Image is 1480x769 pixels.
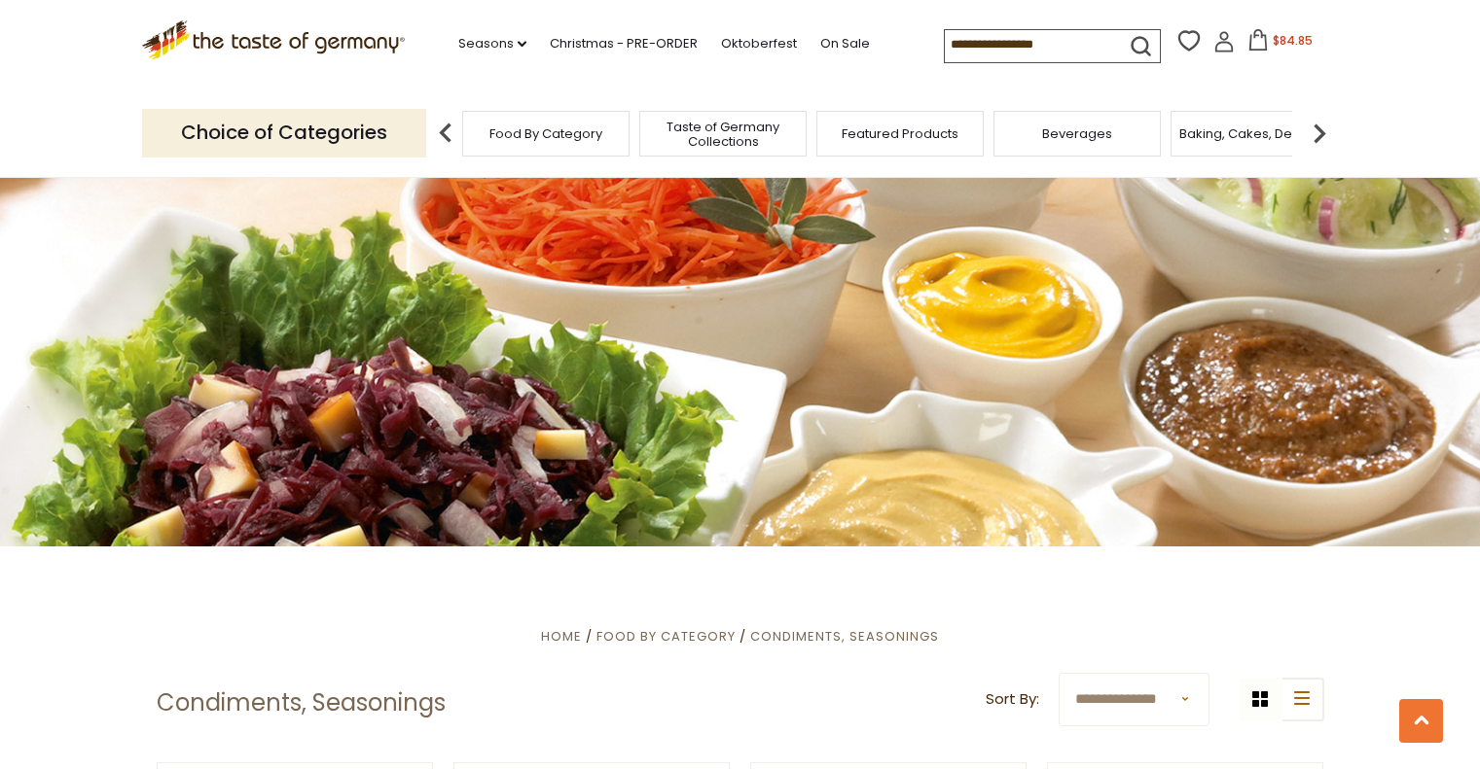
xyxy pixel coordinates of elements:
a: Oktoberfest [721,33,797,54]
a: Food By Category [596,627,736,646]
label: Sort By: [986,687,1039,712]
p: Choice of Categories [142,109,426,157]
button: $84.85 [1239,29,1321,58]
a: Christmas - PRE-ORDER [550,33,698,54]
a: Beverages [1042,126,1112,141]
a: Condiments, Seasonings [750,627,939,646]
img: next arrow [1300,114,1339,153]
a: On Sale [820,33,870,54]
a: Food By Category [489,126,602,141]
a: Featured Products [842,126,958,141]
h1: Condiments, Seasonings [157,688,446,717]
span: $84.85 [1273,32,1313,49]
img: previous arrow [426,114,465,153]
a: Home [541,627,582,646]
a: Seasons [458,33,526,54]
a: Taste of Germany Collections [645,120,801,149]
a: Baking, Cakes, Desserts [1179,126,1330,141]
